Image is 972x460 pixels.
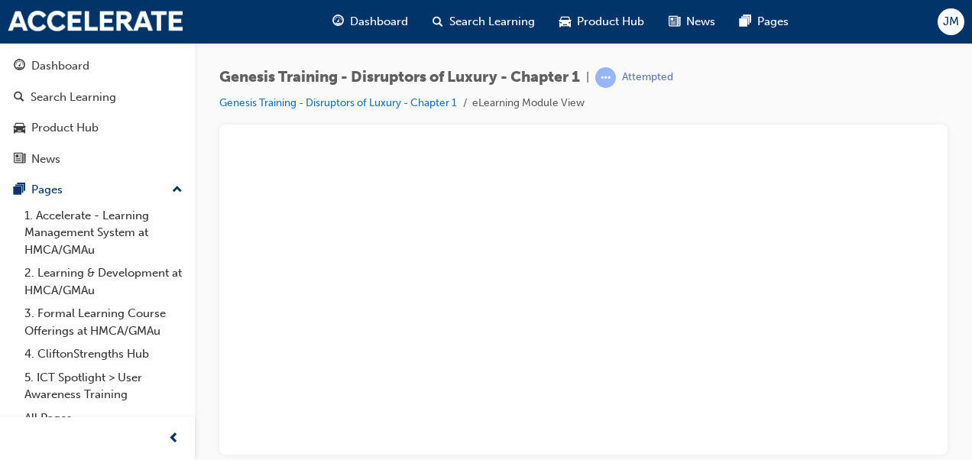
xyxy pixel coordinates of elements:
[433,12,443,31] span: search-icon
[350,13,408,31] span: Dashboard
[595,67,616,88] span: learningRecordVerb_ATTEMPT-icon
[31,89,116,106] div: Search Learning
[577,13,644,31] span: Product Hub
[943,13,959,31] span: JM
[559,12,571,31] span: car-icon
[8,11,183,32] img: accelerate-hmca
[586,69,589,86] span: |
[6,52,189,80] a: Dashboard
[656,6,727,37] a: news-iconNews
[18,407,189,430] a: All Pages
[449,13,535,31] span: Search Learning
[18,261,189,302] a: 2. Learning & Development at HMCA/GMAu
[472,95,585,112] li: eLearning Module View
[14,153,25,167] span: news-icon
[6,176,189,204] button: Pages
[168,429,180,449] span: prev-icon
[18,366,189,407] a: 5. ICT Spotlight > User Awareness Training
[14,60,25,73] span: guage-icon
[6,83,189,112] a: Search Learning
[420,6,547,37] a: search-iconSearch Learning
[686,13,715,31] span: News
[6,49,189,176] button: DashboardSearch LearningProduct HubNews
[18,342,189,366] a: 4. CliftonStrengths Hub
[14,121,25,135] span: car-icon
[31,119,99,137] div: Product Hub
[18,302,189,342] a: 3. Formal Learning Course Offerings at HMCA/GMAu
[14,91,24,105] span: search-icon
[740,12,751,31] span: pages-icon
[938,8,964,35] button: JM
[6,114,189,142] a: Product Hub
[172,180,183,200] span: up-icon
[6,145,189,173] a: News
[320,6,420,37] a: guage-iconDashboard
[31,57,89,75] div: Dashboard
[31,181,63,199] div: Pages
[219,69,580,86] span: Genesis Training - Disruptors of Luxury - Chapter 1
[14,183,25,197] span: pages-icon
[31,151,60,168] div: News
[332,12,344,31] span: guage-icon
[669,12,680,31] span: news-icon
[219,96,457,109] a: Genesis Training - Disruptors of Luxury - Chapter 1
[547,6,656,37] a: car-iconProduct Hub
[622,70,673,85] div: Attempted
[18,204,189,262] a: 1. Accelerate - Learning Management System at HMCA/GMAu
[727,6,801,37] a: pages-iconPages
[757,13,789,31] span: Pages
